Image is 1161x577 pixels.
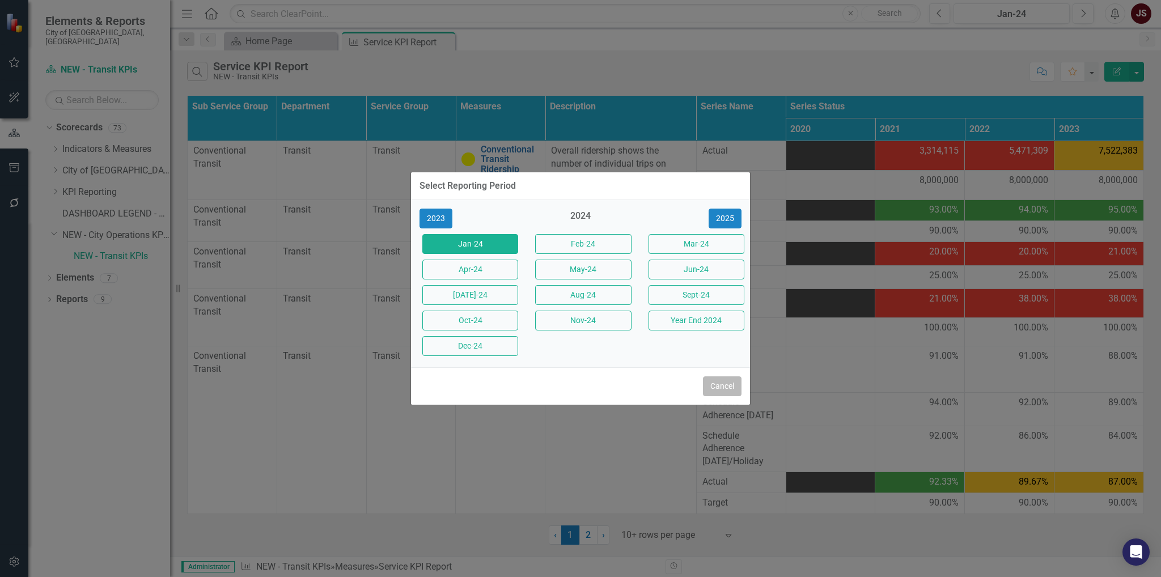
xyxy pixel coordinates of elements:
[1122,538,1150,566] div: Open Intercom Messenger
[703,376,741,396] button: Cancel
[532,210,628,228] div: 2024
[535,285,631,305] button: Aug-24
[649,234,744,254] button: Mar-24
[422,336,518,356] button: Dec-24
[422,285,518,305] button: [DATE]-24
[535,311,631,330] button: Nov-24
[709,209,741,228] button: 2025
[649,311,744,330] button: Year End 2024
[422,311,518,330] button: Oct-24
[535,234,631,254] button: Feb-24
[535,260,631,279] button: May-24
[422,234,518,254] button: Jan-24
[649,260,744,279] button: Jun-24
[420,209,452,228] button: 2023
[649,285,744,305] button: Sept-24
[422,260,518,279] button: Apr-24
[420,181,516,191] div: Select Reporting Period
